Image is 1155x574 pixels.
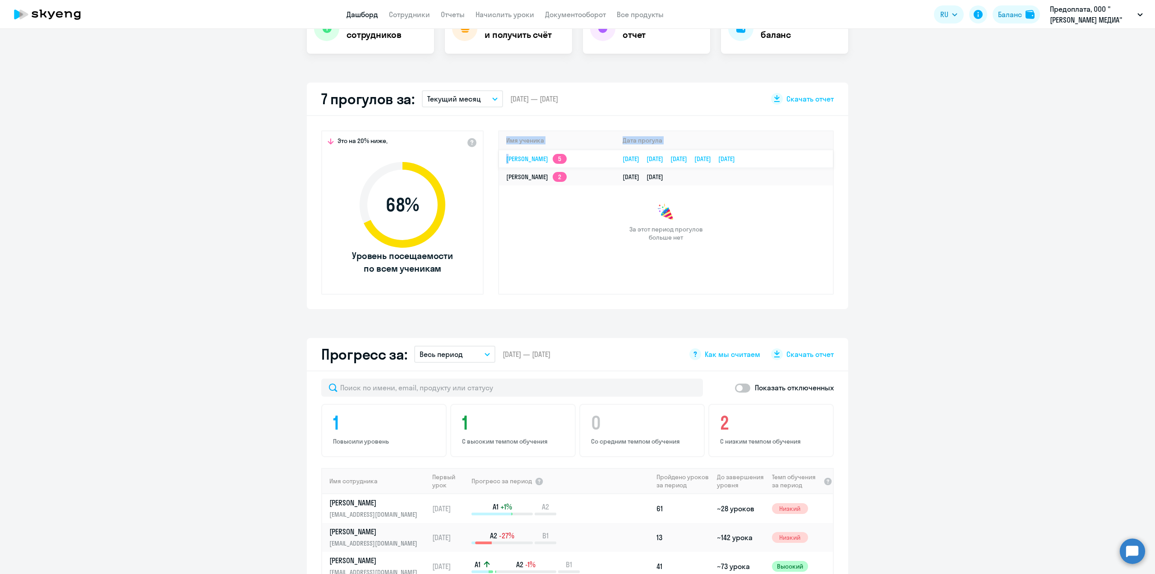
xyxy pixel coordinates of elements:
[503,349,550,359] span: [DATE] — [DATE]
[351,194,454,216] span: 68 %
[772,532,808,543] span: Низкий
[499,131,615,150] th: Имя ученика
[493,502,499,512] span: A1
[772,473,821,489] span: Темп обучения за период
[389,10,430,19] a: Сотрудники
[553,172,567,182] app-skyeng-badge: 2
[333,437,438,445] p: Повысили уровень
[566,560,572,569] span: B1
[321,345,407,363] h2: Прогресс за:
[441,10,465,19] a: Отчеты
[1026,10,1035,19] img: balance
[414,346,495,363] button: Весь период
[623,155,742,163] a: [DATE][DATE][DATE][DATE][DATE]
[322,468,429,494] th: Имя сотрудника
[1045,4,1147,25] button: Предоплата, ООО "[PERSON_NAME] МЕДИА"
[321,379,703,397] input: Поиск по имени, email, продукту или статусу
[993,5,1040,23] button: Балансbalance
[462,412,567,434] h4: 1
[329,555,422,565] p: [PERSON_NAME]
[329,498,428,519] a: [PERSON_NAME][EMAIL_ADDRESS][DOMAIN_NAME]
[553,154,567,164] app-skyeng-badge: 5
[755,382,834,393] p: Показать отключенных
[471,477,532,485] span: Прогресс за период
[329,538,422,548] p: [EMAIL_ADDRESS][DOMAIN_NAME]
[713,468,768,494] th: До завершения уровня
[1050,4,1134,25] p: Предоплата, ООО "[PERSON_NAME] МЕДИА"
[329,509,422,519] p: [EMAIL_ADDRESS][DOMAIN_NAME]
[653,494,713,523] td: 61
[500,502,512,512] span: +1%
[506,155,567,163] a: [PERSON_NAME]5
[617,10,664,19] a: Все продукты
[934,5,964,23] button: RU
[337,137,388,148] span: Это на 20% ниже,
[653,468,713,494] th: Пройдено уроков за период
[329,527,422,537] p: [PERSON_NAME]
[429,468,471,494] th: Первый урок
[623,173,670,181] a: [DATE][DATE]
[329,498,422,508] p: [PERSON_NAME]
[499,531,514,541] span: -27%
[333,412,438,434] h4: 1
[490,531,497,541] span: A2
[720,437,825,445] p: С низким темпом обучения
[321,90,415,108] h2: 7 прогулов за:
[351,250,454,275] span: Уровень посещаемости по всем ученикам
[462,437,567,445] p: С высоким темпом обучения
[653,523,713,552] td: 13
[772,561,808,572] span: Высокий
[516,560,523,569] span: A2
[998,9,1022,20] div: Баланс
[429,494,471,523] td: [DATE]
[422,90,503,107] button: Текущий месяц
[786,94,834,104] span: Скачать отчет
[545,10,606,19] a: Документооборот
[940,9,948,20] span: RU
[427,93,481,104] p: Текущий месяц
[475,560,480,569] span: A1
[542,531,549,541] span: B1
[542,502,549,512] span: A2
[329,527,428,548] a: [PERSON_NAME][EMAIL_ADDRESS][DOMAIN_NAME]
[476,10,534,19] a: Начислить уроки
[346,10,378,19] a: Дашборд
[772,503,808,514] span: Низкий
[628,225,704,241] span: За этот период прогулов больше нет
[420,349,463,360] p: Весь период
[615,131,833,150] th: Дата прогула
[713,523,768,552] td: ~142 урока
[713,494,768,523] td: ~28 уроков
[786,349,834,359] span: Скачать отчет
[720,412,825,434] h4: 2
[525,560,536,569] span: -1%
[429,523,471,552] td: [DATE]
[506,173,567,181] a: [PERSON_NAME]2
[510,94,558,104] span: [DATE] — [DATE]
[657,204,675,222] img: congrats
[705,349,760,359] span: Как мы считаем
